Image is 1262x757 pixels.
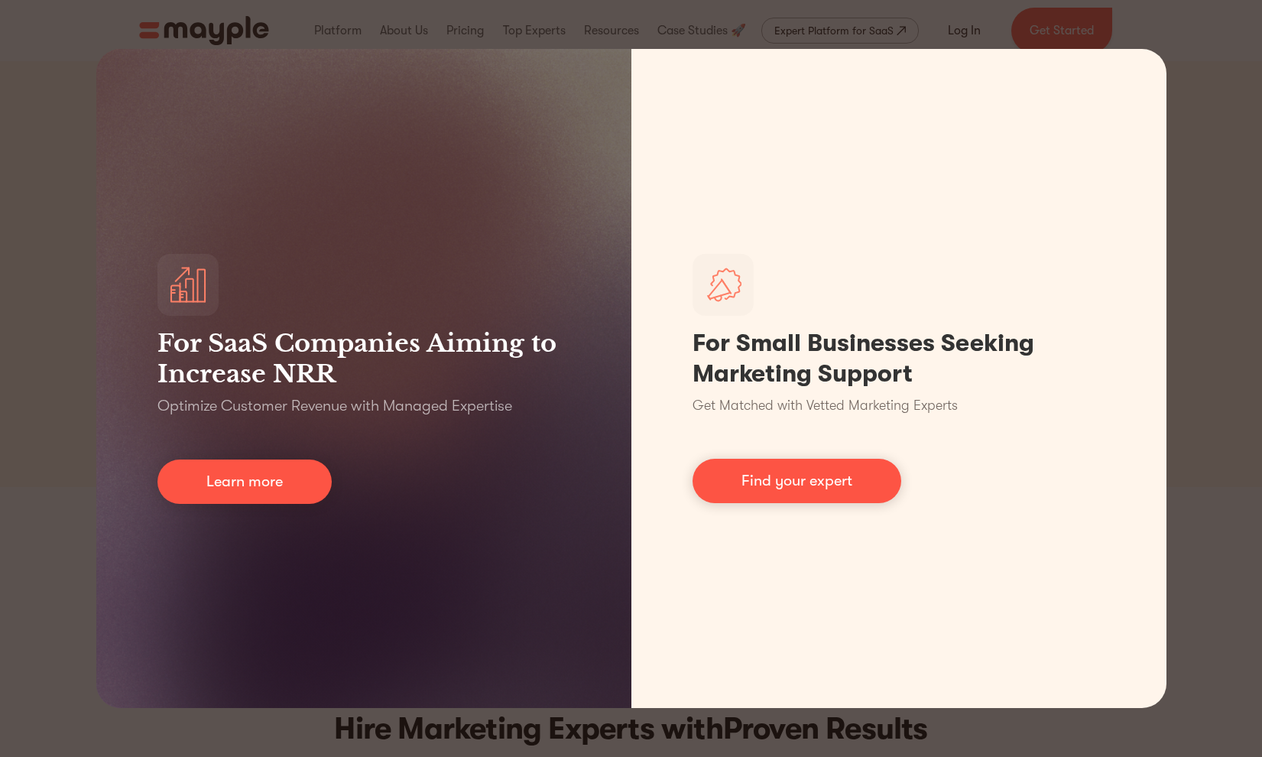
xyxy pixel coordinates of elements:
[693,459,901,503] a: Find your expert
[157,395,512,417] p: Optimize Customer Revenue with Managed Expertise
[693,328,1105,389] h1: For Small Businesses Seeking Marketing Support
[157,328,570,389] h3: For SaaS Companies Aiming to Increase NRR
[693,395,958,416] p: Get Matched with Vetted Marketing Experts
[157,460,332,504] a: Learn more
